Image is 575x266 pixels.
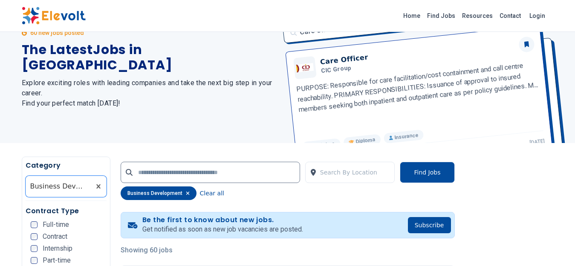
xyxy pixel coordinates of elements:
[496,9,524,23] a: Contact
[30,29,84,37] p: 60 new jobs posted
[200,186,224,200] button: Clear all
[26,206,107,216] h5: Contract Type
[400,162,454,183] button: Find Jobs
[22,78,277,109] h2: Explore exciting roles with leading companies and take the next big step in your career. Find you...
[22,7,86,25] img: Elevolt
[31,221,38,228] input: Full-time
[142,216,303,224] h4: Be the first to know about new jobs.
[31,245,38,252] input: Internship
[424,9,459,23] a: Find Jobs
[121,245,455,255] p: Showing 60 jobs
[408,217,451,233] button: Subscribe
[142,224,303,235] p: Get notified as soon as new job vacancies are posted.
[31,233,38,240] input: Contract
[524,7,550,24] a: Login
[31,257,38,264] input: Part-time
[400,9,424,23] a: Home
[121,186,196,200] div: business development
[43,245,72,252] span: Internship
[43,233,67,240] span: Contract
[22,42,277,73] h1: The Latest Jobs in [GEOGRAPHIC_DATA]
[43,257,71,264] span: Part-time
[459,9,496,23] a: Resources
[26,160,107,171] h5: Category
[43,221,69,228] span: Full-time
[532,225,575,266] iframe: Chat Widget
